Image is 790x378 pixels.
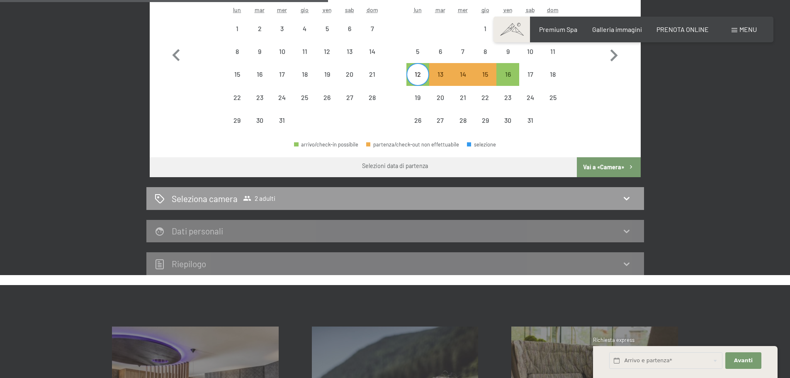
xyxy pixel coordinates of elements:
div: Sun Jan 25 2026 [542,86,564,109]
div: Thu Jan 22 2026 [474,86,496,109]
a: PRENOTA ONLINE [656,25,709,33]
div: selezione [467,142,496,147]
div: partenza/check-out non effettuabile [271,40,293,63]
div: partenza/check-out non effettuabile [248,17,271,40]
div: 6 [339,25,360,46]
div: 5 [407,48,428,69]
div: partenza/check-out non effettuabile [248,109,271,132]
div: Wed Dec 17 2025 [271,63,293,85]
div: partenza/check-out non effettuabile [361,17,383,40]
div: 30 [497,117,518,138]
div: partenza/check-out non effettuabile [226,40,248,63]
abbr: giovedì [481,6,489,13]
div: 9 [249,48,270,69]
div: 13 [430,71,451,92]
div: Fri Jan 09 2026 [496,40,519,63]
span: Avanti [734,357,753,364]
div: 27 [430,117,451,138]
div: Fri Dec 05 2025 [316,17,338,40]
div: 7 [452,48,473,69]
abbr: mercoledì [458,6,468,13]
div: Tue Jan 06 2026 [429,40,452,63]
div: partenza/check-out non effettuabile [366,142,459,147]
div: 10 [520,48,541,69]
div: partenza/check-out non effettuabile [316,17,338,40]
div: partenza/check-out non effettuabile [496,40,519,63]
div: partenza/check-out non effettuabile [429,86,452,109]
button: Avanti [725,352,761,369]
div: partenza/check-out possibile [406,63,429,85]
div: partenza/check-out non effettuabile [338,17,361,40]
div: 15 [475,71,496,92]
div: partenza/check-out non è effettuabile, poiché non è stato raggiunto il soggiorno minimo richiesto [429,63,452,85]
div: 8 [227,48,248,69]
div: Tue Jan 20 2026 [429,86,452,109]
div: 22 [227,94,248,115]
div: 6 [430,48,451,69]
div: Wed Dec 03 2025 [271,17,293,40]
div: Mon Dec 22 2025 [226,86,248,109]
div: partenza/check-out non effettuabile [474,17,496,40]
div: 29 [227,117,248,138]
div: 26 [317,94,338,115]
div: partenza/check-out non effettuabile [271,17,293,40]
div: partenza/check-out non effettuabile [542,63,564,85]
div: partenza/check-out non effettuabile [226,63,248,85]
div: Sat Jan 24 2026 [519,86,542,109]
div: partenza/check-out non effettuabile [361,63,383,85]
div: Fri Jan 30 2026 [496,109,519,132]
div: 24 [520,94,541,115]
div: partenza/check-out non effettuabile [519,40,542,63]
div: partenza/check-out non effettuabile [474,86,496,109]
abbr: lunedì [233,6,241,13]
div: 10 [272,48,292,69]
div: partenza/check-out non effettuabile [294,40,316,63]
div: partenza/check-out non effettuabile [294,86,316,109]
div: 11 [294,48,315,69]
div: partenza/check-out non effettuabile [474,40,496,63]
div: Sat Dec 27 2025 [338,86,361,109]
div: partenza/check-out non effettuabile [316,86,338,109]
div: partenza/check-out non effettuabile [542,86,564,109]
div: Thu Jan 01 2026 [474,17,496,40]
div: Tue Dec 23 2025 [248,86,271,109]
div: 31 [272,117,292,138]
div: partenza/check-out non effettuabile [248,63,271,85]
div: 19 [317,71,338,92]
span: Menu [739,25,757,33]
div: 4 [294,25,315,46]
div: 12 [407,71,428,92]
abbr: domenica [367,6,378,13]
div: 1 [227,25,248,46]
div: 9 [497,48,518,69]
div: partenza/check-out non effettuabile [496,86,519,109]
a: Galleria immagini [592,25,642,33]
div: Sat Dec 13 2025 [338,40,361,63]
div: Sat Jan 10 2026 [519,40,542,63]
div: 21 [362,71,382,92]
div: Mon Dec 08 2025 [226,40,248,63]
div: partenza/check-out non effettuabile [406,40,429,63]
div: 30 [249,117,270,138]
div: partenza/check-out non effettuabile [406,109,429,132]
div: Fri Dec 26 2025 [316,86,338,109]
div: 23 [249,94,270,115]
div: Tue Jan 27 2026 [429,109,452,132]
div: 23 [497,94,518,115]
div: 17 [272,71,292,92]
div: arrivo/check-in possibile [294,142,358,147]
span: Premium Spa [539,25,577,33]
div: Mon Dec 29 2025 [226,109,248,132]
div: Mon Jan 05 2026 [406,40,429,63]
abbr: venerdì [323,6,332,13]
h2: Dati personali [172,226,223,236]
div: partenza/check-out non è effettuabile, poiché non è stato raggiunto il soggiorno minimo richiesto [452,63,474,85]
div: Sat Jan 17 2026 [519,63,542,85]
div: Sat Dec 06 2025 [338,17,361,40]
div: Fri Jan 23 2026 [496,86,519,109]
div: 15 [227,71,248,92]
div: 28 [362,94,382,115]
div: partenza/check-out non effettuabile [316,63,338,85]
div: 31 [520,117,541,138]
div: Tue Dec 02 2025 [248,17,271,40]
